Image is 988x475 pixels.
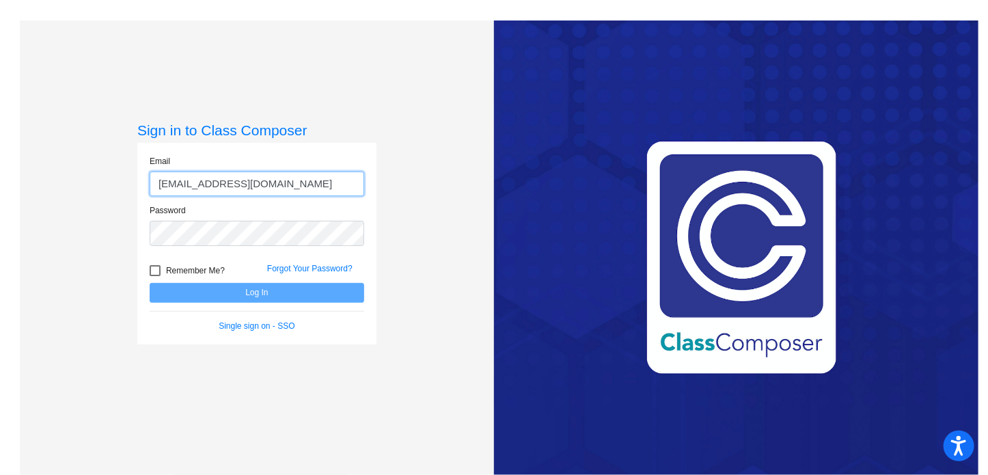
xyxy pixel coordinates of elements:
[150,204,186,217] label: Password
[166,262,225,279] span: Remember Me?
[219,321,294,331] a: Single sign on - SSO
[267,264,353,273] a: Forgot Your Password?
[150,155,170,167] label: Email
[137,122,376,139] h3: Sign in to Class Composer
[150,283,364,303] button: Log In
